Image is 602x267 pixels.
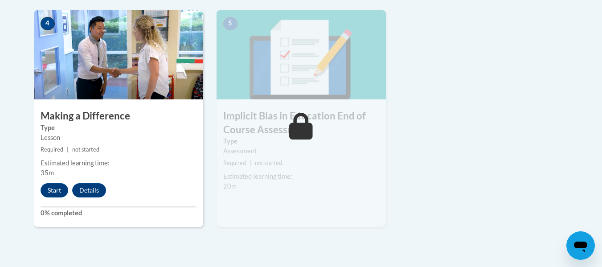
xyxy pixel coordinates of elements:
[72,183,106,197] button: Details
[41,123,197,133] label: Type
[41,169,54,177] span: 35m
[223,182,237,190] span: 20m
[41,158,197,168] div: Estimated learning time:
[67,146,69,153] span: |
[255,160,282,166] span: not started
[34,109,203,123] h3: Making a Difference
[72,146,99,153] span: not started
[41,146,63,153] span: Required
[223,17,238,30] span: 5
[223,146,379,156] div: Assessment
[41,17,55,30] span: 4
[223,136,379,146] label: Type
[217,109,386,137] h3: Implicit Bias in Education End of Course Assessment
[223,172,379,181] div: Estimated learning time:
[41,133,197,143] div: Lesson
[34,10,203,99] img: Course Image
[41,183,68,197] button: Start
[217,10,386,99] img: Course Image
[41,208,197,218] label: 0% completed
[566,231,595,260] iframe: Button to launch messaging window
[223,160,246,166] span: Required
[250,160,251,166] span: |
